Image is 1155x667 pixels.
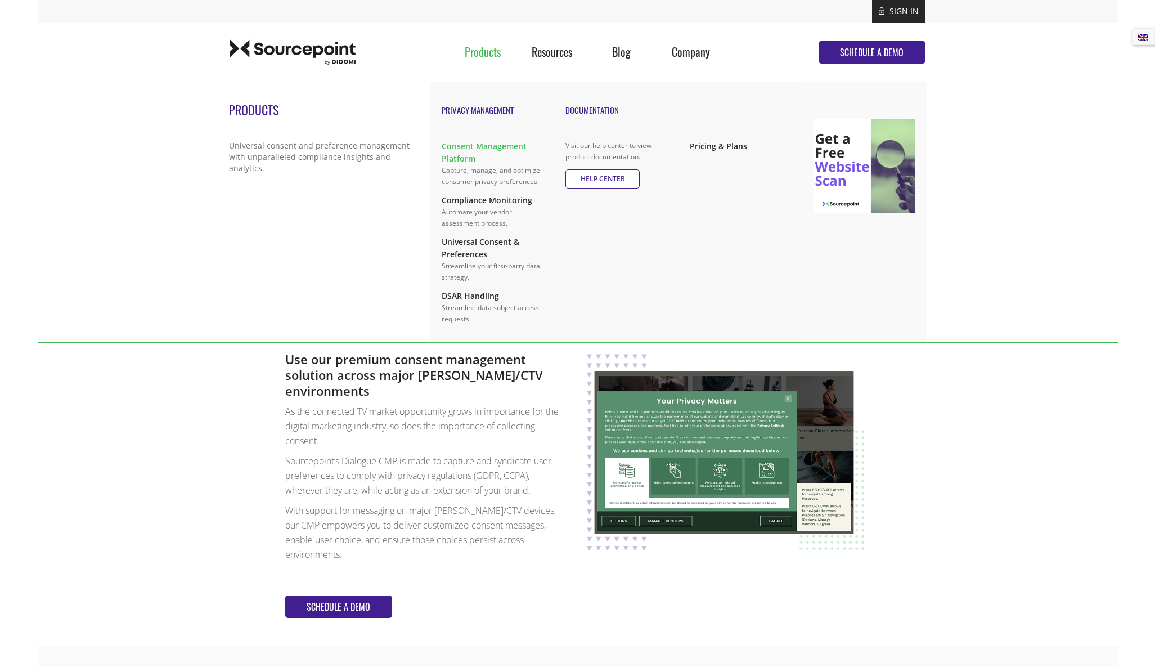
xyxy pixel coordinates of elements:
[230,39,356,65] img: Sourcepoint
[442,290,543,302] a: DSAR Handling
[442,236,543,261] a: Universal Consent & Preferences
[48,56,142,66] a: Privacy and Cookie Policy
[142,57,144,66] span: .
[442,194,543,207] a: Compliance Monitoring
[879,7,884,15] img: lock.svg
[442,99,543,132] h2: PRIVACY MANAGEMENT
[1138,34,1148,41] img: English
[285,404,567,448] p: As the connected TV market opportunity grows in importance for the digital marketing industry, so...
[565,169,667,189] a: HELP CENTER
[229,99,419,132] h2: PRODUCTS
[578,340,870,565] img: OTT.png
[285,351,567,399] p: Use our premium consent management solution across major [PERSON_NAME]/CTV environments
[565,169,640,189] div: HELP CENTER
[565,140,667,163] p: Visit our help center to view product documentation.
[690,140,792,153] a: Pricing & Plans
[819,41,925,64] a: SCHEDULE A DEMO
[587,23,656,82] div: Blog
[565,99,667,132] h2: DOCUMENTATION
[814,119,915,213] img: Free Website Scan from Sourcepoint
[285,596,392,618] div: SCHEDULE A DEMO
[442,207,543,229] p: Automate your vendor assessment process.
[229,140,419,174] p: Universal consent and preference management with unparalleled compliance insights and analytics.
[518,23,587,82] div: Resources
[448,23,517,82] div: Products
[442,302,543,325] p: Streamline data subject access requests.
[656,23,725,82] div: Company
[442,165,543,187] p: Capture, manage, and optimize consumer privacy preferences.
[442,261,543,283] p: Streamline your first-party data strategy.
[285,503,567,562] p: With support for messaging on major [PERSON_NAME]/CTV devices, our CMP empowers you to deliver cu...
[285,454,567,498] p: Sourcepoint’s Dialogue CMP is made to capture and syndicate user preferences to comply with priva...
[889,6,919,16] a: SIGN IN
[442,140,543,165] a: Consent Management Platform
